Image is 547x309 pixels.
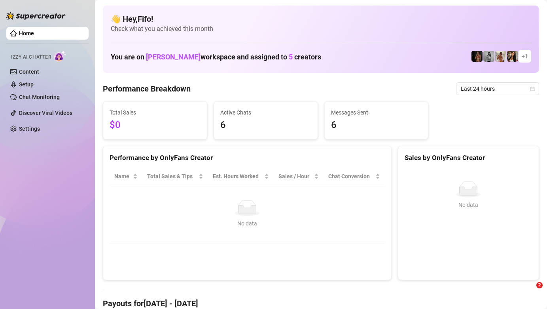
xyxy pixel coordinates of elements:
[408,200,529,209] div: No data
[114,172,131,181] span: Name
[536,282,543,288] span: 2
[111,25,531,33] span: Check what you achieved this month
[146,53,201,61] span: [PERSON_NAME]
[507,51,518,62] img: AdelDahan
[19,110,72,116] a: Discover Viral Videos
[147,172,197,181] span: Total Sales & Tips
[520,282,539,301] iframe: Intercom live chat
[461,83,534,95] span: Last 24 hours
[278,172,312,181] span: Sales / Hour
[331,118,422,133] span: 6
[117,219,377,228] div: No data
[483,51,494,62] img: A
[19,30,34,36] a: Home
[11,53,51,61] span: Izzy AI Chatter
[220,108,311,117] span: Active Chats
[289,53,293,61] span: 5
[142,169,208,184] th: Total Sales & Tips
[19,81,34,88] a: Setup
[274,169,324,184] th: Sales / Hour
[522,52,528,61] span: + 1
[495,51,506,62] img: Green
[6,12,66,20] img: logo-BBDzfeDw.svg
[405,153,532,163] div: Sales by OnlyFans Creator
[110,108,201,117] span: Total Sales
[213,172,263,181] div: Est. Hours Worked
[111,53,321,61] h1: You are on workspace and assigned to creators
[324,169,385,184] th: Chat Conversion
[19,94,60,100] a: Chat Monitoring
[103,83,191,94] h4: Performance Breakdown
[471,51,483,62] img: the_bohema
[111,13,531,25] h4: 👋 Hey, Fifo !
[331,108,422,117] span: Messages Sent
[110,169,142,184] th: Name
[110,153,385,163] div: Performance by OnlyFans Creator
[19,126,40,132] a: Settings
[328,172,374,181] span: Chat Conversion
[103,298,539,309] h4: Payouts for [DATE] - [DATE]
[19,69,39,75] a: Content
[110,118,201,133] span: $0
[220,118,311,133] span: 6
[530,86,535,91] span: calendar
[54,50,66,62] img: AI Chatter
